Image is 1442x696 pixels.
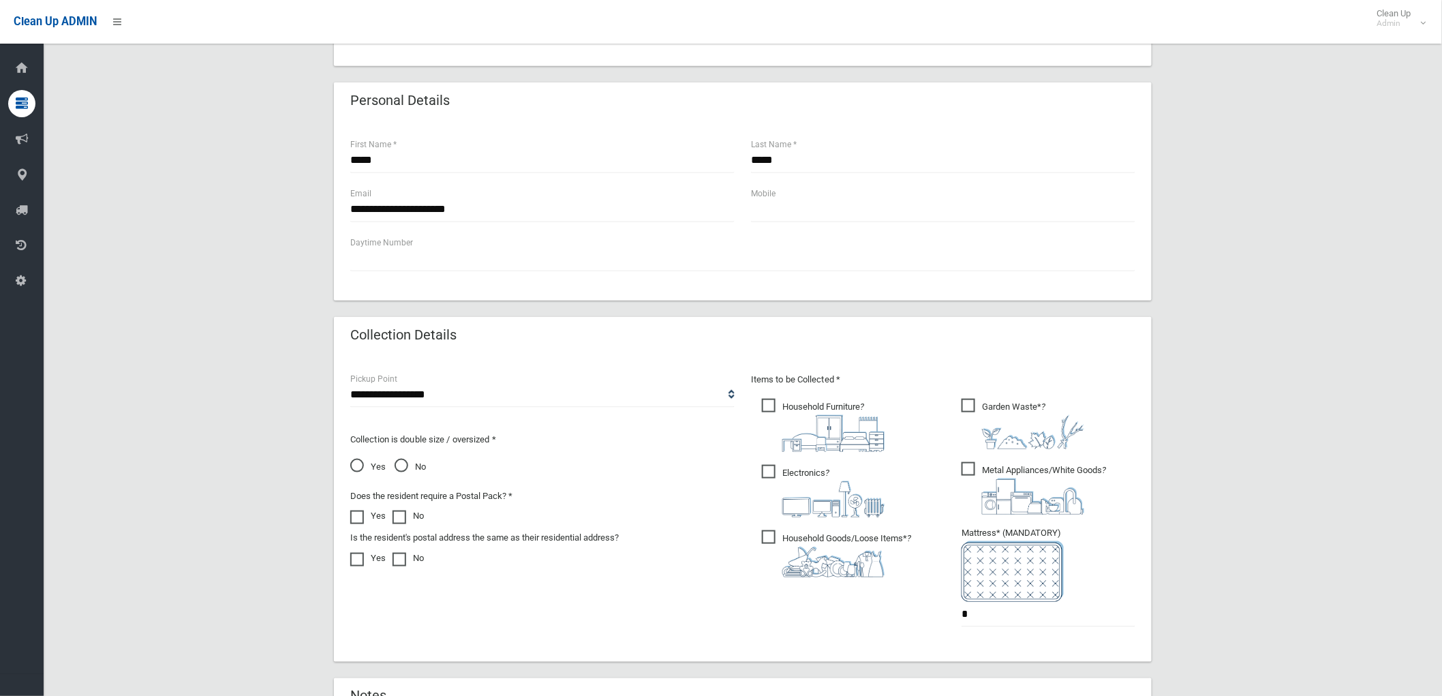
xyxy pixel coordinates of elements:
label: Is the resident's postal address the same as their residential address? [350,530,619,546]
span: Household Furniture [762,399,885,452]
span: Clean Up ADMIN [14,15,97,28]
p: Collection is double size / oversized * [350,432,735,448]
span: Clean Up [1370,8,1425,29]
i: ? [782,402,885,452]
span: Garden Waste* [962,399,1084,449]
header: Personal Details [334,87,466,114]
p: Items to be Collected * [751,372,1135,388]
i: ? [982,402,1084,449]
span: Yes [350,459,386,475]
span: Household Goods/Loose Items* [762,530,911,577]
span: Electronics [762,465,885,517]
span: Metal Appliances/White Goods [962,462,1106,515]
img: 4fd8a5c772b2c999c83690221e5242e0.png [982,415,1084,449]
label: Does the resident require a Postal Pack? * [350,488,512,504]
span: No [395,459,426,475]
img: aa9efdbe659d29b613fca23ba79d85cb.png [782,415,885,452]
label: No [393,508,424,524]
img: 394712a680b73dbc3d2a6a3a7ffe5a07.png [782,481,885,517]
i: ? [782,468,885,517]
img: b13cc3517677393f34c0a387616ef184.png [782,547,885,577]
label: Yes [350,550,386,566]
img: e7408bece873d2c1783593a074e5cb2f.png [962,541,1064,602]
span: Mattress* (MANDATORY) [962,528,1135,602]
img: 36c1b0289cb1767239cdd3de9e694f19.png [982,479,1084,515]
i: ? [982,465,1106,515]
label: Yes [350,508,386,524]
i: ? [782,533,911,577]
header: Collection Details [334,322,473,348]
small: Admin [1377,18,1411,29]
label: No [393,550,424,566]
